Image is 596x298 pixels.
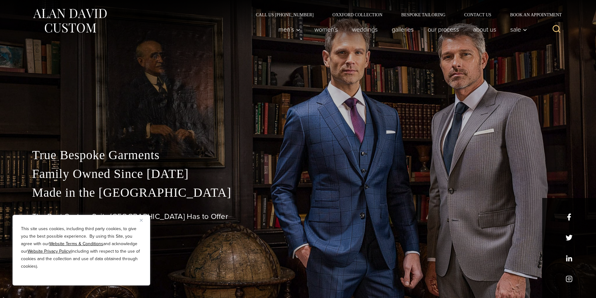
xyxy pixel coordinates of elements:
[455,13,501,17] a: Contact Us
[247,13,564,17] nav: Secondary Navigation
[271,23,530,36] nav: Primary Navigation
[385,23,420,36] a: Galleries
[247,13,323,17] a: Call Us [PHONE_NUMBER]
[278,26,300,33] span: Men’s
[392,13,455,17] a: Bespoke Tailoring
[420,23,466,36] a: Our Process
[32,7,107,35] img: Alan David Custom
[32,146,564,202] p: True Bespoke Garments Family Owned Since [DATE] Made in the [GEOGRAPHIC_DATA]
[345,23,385,36] a: weddings
[140,216,147,224] button: Close
[21,225,142,270] p: This site uses cookies, including third party cookies, to give you the best possible experience. ...
[307,23,345,36] a: Women’s
[549,22,564,37] button: View Search Form
[32,212,564,221] h1: The Best Custom Suits [GEOGRAPHIC_DATA] Has to Offer
[501,13,564,17] a: Book an Appointment
[323,13,392,17] a: Oxxford Collection
[466,23,503,36] a: About Us
[510,26,527,33] span: Sale
[28,248,70,255] a: Website Privacy Policy
[140,219,143,222] img: Close
[49,240,103,247] a: Website Terms & Conditions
